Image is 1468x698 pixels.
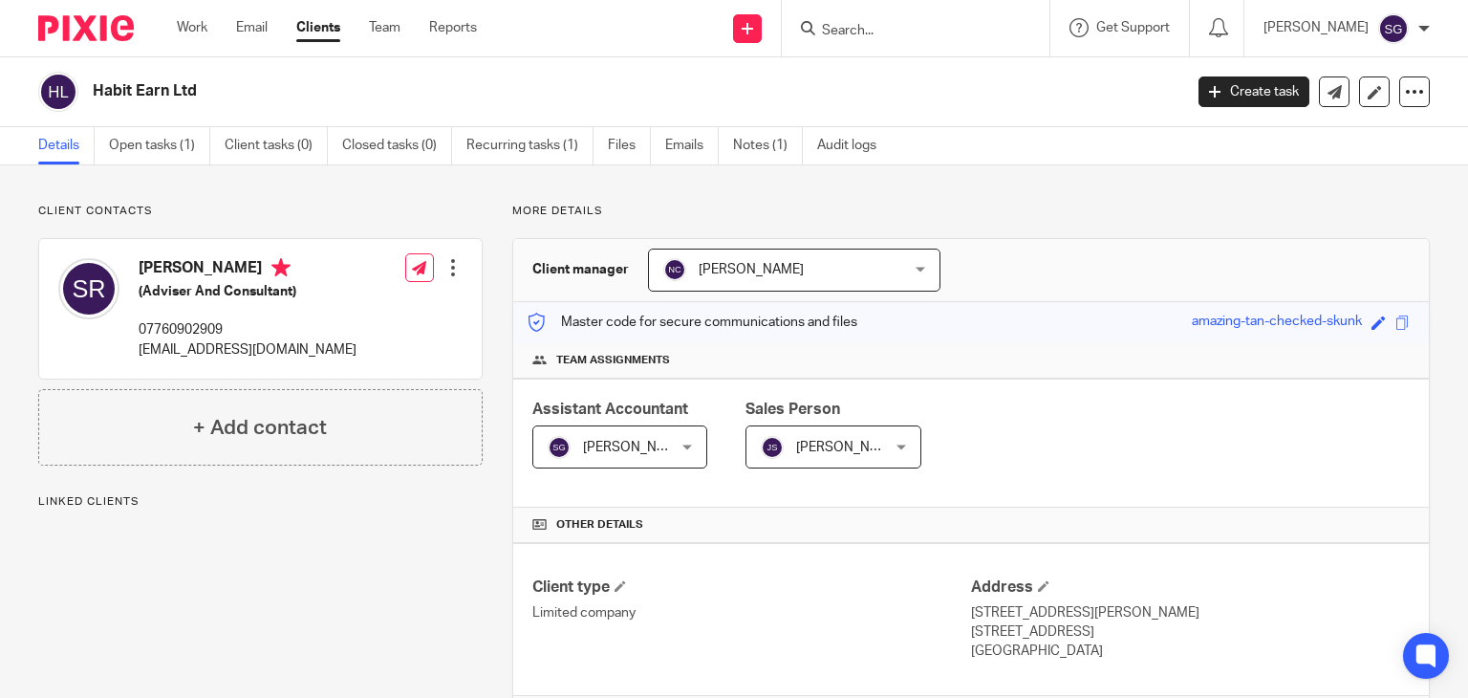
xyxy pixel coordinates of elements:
[1192,312,1362,334] div: amazing-tan-checked-skunk
[139,282,356,301] h5: (Adviser And Consultant)
[699,263,804,276] span: [PERSON_NAME]
[177,18,207,37] a: Work
[1378,13,1409,44] img: svg%3E
[532,402,688,417] span: Assistant Accountant
[663,258,686,281] img: svg%3E
[466,127,594,164] a: Recurring tasks (1)
[532,578,971,598] h4: Client type
[583,441,688,454] span: [PERSON_NAME]
[38,127,95,164] a: Details
[193,413,327,443] h4: + Add contact
[971,642,1410,661] p: [GEOGRAPHIC_DATA]
[93,81,955,101] h2: Habit Earn Ltd
[745,402,840,417] span: Sales Person
[271,258,291,277] i: Primary
[342,127,452,164] a: Closed tasks (0)
[548,436,571,459] img: svg%3E
[817,127,891,164] a: Audit logs
[38,204,483,219] p: Client contacts
[971,578,1410,598] h4: Address
[38,494,483,510] p: Linked clients
[236,18,268,37] a: Email
[38,72,78,112] img: svg%3E
[296,18,340,37] a: Clients
[971,622,1410,642] p: [STREET_ADDRESS]
[429,18,477,37] a: Reports
[109,127,210,164] a: Open tasks (1)
[665,127,719,164] a: Emails
[369,18,400,37] a: Team
[1198,76,1309,107] a: Create task
[1096,21,1170,34] span: Get Support
[139,258,356,282] h4: [PERSON_NAME]
[761,436,784,459] img: svg%3E
[528,313,857,332] p: Master code for secure communications and files
[971,603,1410,622] p: [STREET_ADDRESS][PERSON_NAME]
[608,127,651,164] a: Files
[225,127,328,164] a: Client tasks (0)
[556,517,643,533] span: Other details
[512,204,1430,219] p: More details
[733,127,803,164] a: Notes (1)
[796,441,901,454] span: [PERSON_NAME]
[532,603,971,622] p: Limited company
[820,23,992,40] input: Search
[532,260,629,279] h3: Client manager
[38,15,134,41] img: Pixie
[58,258,119,319] img: svg%3E
[139,320,356,339] p: 07760902909
[556,353,670,368] span: Team assignments
[1263,18,1369,37] p: [PERSON_NAME]
[139,340,356,360] p: [EMAIL_ADDRESS][DOMAIN_NAME]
